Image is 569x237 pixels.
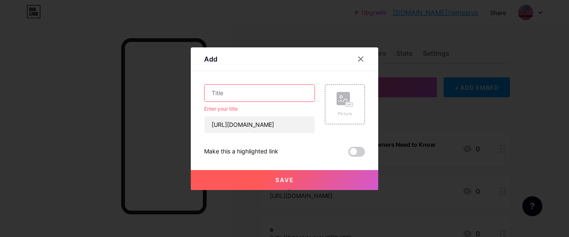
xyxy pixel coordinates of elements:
div: Make this a highlighted link [204,147,278,157]
div: Picture [337,111,353,117]
div: Enter your title [204,105,315,113]
input: Title [205,85,314,101]
button: Save [191,170,378,190]
div: Add [204,54,217,64]
span: Save [275,176,294,183]
input: URL [205,116,314,133]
